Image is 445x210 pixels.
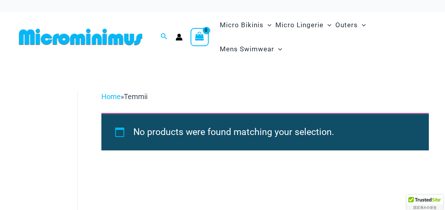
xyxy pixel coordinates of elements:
span: Menu Toggle [323,15,331,35]
span: Menu Toggle [264,15,271,35]
div: TrustedSite Certified [407,195,443,210]
a: View Shopping Cart, empty [191,28,209,46]
a: Home [101,92,121,101]
a: Micro LingerieMenu ToggleMenu Toggle [273,13,333,37]
span: Outers [335,15,358,35]
span: Micro Bikinis [220,15,264,35]
span: Menu Toggle [274,39,282,59]
div: No products were found matching your selection. [101,113,429,150]
span: » [101,92,148,101]
a: Mens SwimwearMenu ToggleMenu Toggle [218,37,284,61]
span: Micro Lingerie [275,15,323,35]
a: OutersMenu ToggleMenu Toggle [333,13,368,37]
a: Account icon link [176,34,183,41]
span: Menu Toggle [358,15,366,35]
nav: Site Navigation [217,12,429,62]
a: Search icon link [161,32,168,42]
span: Mens Swimwear [220,39,274,59]
a: Micro BikinisMenu ToggleMenu Toggle [218,13,273,37]
span: Temmii [124,92,148,101]
img: MM SHOP LOGO FLAT [16,28,146,46]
